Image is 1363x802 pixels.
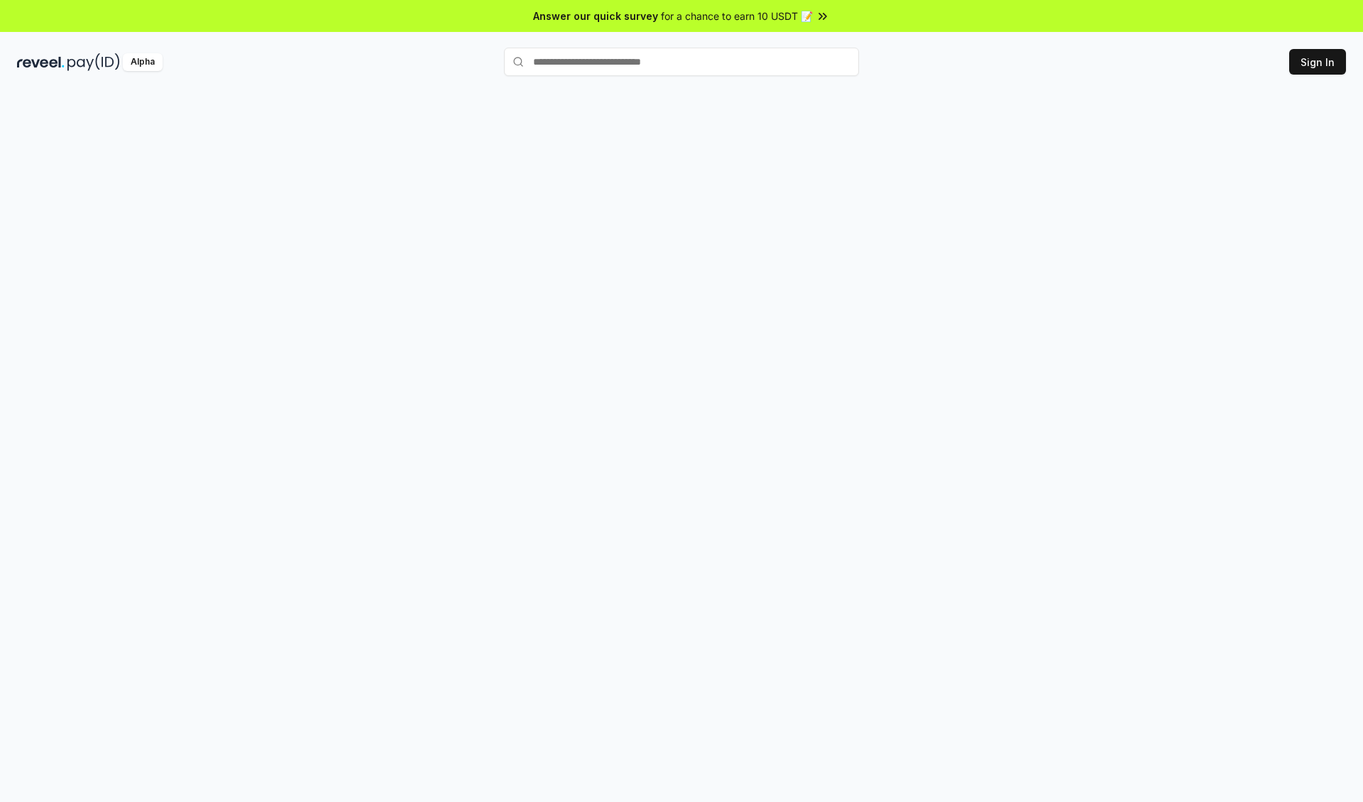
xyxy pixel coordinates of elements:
button: Sign In [1289,49,1346,75]
img: reveel_dark [17,53,65,71]
span: for a chance to earn 10 USDT 📝 [661,9,813,23]
span: Answer our quick survey [533,9,658,23]
img: pay_id [67,53,120,71]
div: Alpha [123,53,163,71]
